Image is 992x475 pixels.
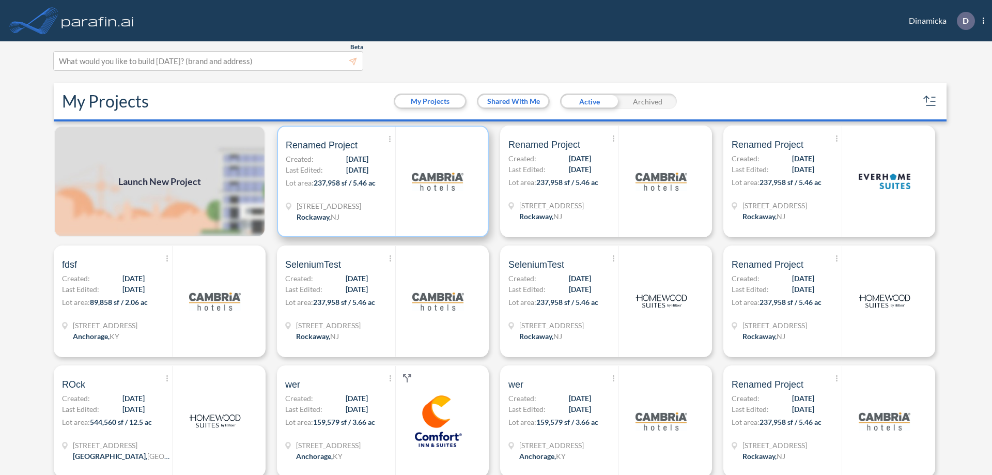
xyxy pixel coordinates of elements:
span: [DATE] [792,284,814,295]
span: Last Edited: [285,404,322,415]
div: Dinamicka [893,12,984,30]
div: Anchorage, KY [519,451,566,462]
span: Lot area: [62,418,90,426]
span: SeleniumTest [508,258,564,271]
img: logo [189,275,241,327]
div: Archived [618,94,677,109]
div: Rockaway, NJ [297,211,339,222]
span: 1899 Evergreen Rd [73,320,137,331]
span: 237,958 sf / 5.46 ac [760,298,822,307]
span: 544,560 sf / 12.5 ac [90,418,152,426]
span: 13835 Beaumont Hwy [73,440,171,451]
span: Rockaway , [519,332,553,341]
span: NJ [330,332,339,341]
span: 321 Mt Hope Ave [742,200,807,211]
span: [DATE] [792,164,814,175]
a: Renamed ProjectCreated:[DATE]Last Edited:[DATE]Lot area:237,958 sf / 5.46 ac[STREET_ADDRESS]Rocka... [719,126,942,237]
a: Renamed ProjectCreated:[DATE]Last Edited:[DATE]Lot area:237,958 sf / 5.46 ac[STREET_ADDRESS]Rocka... [273,126,496,237]
a: fdsfCreated:[DATE]Last Edited:[DATE]Lot area:89,858 sf / 2.06 ac[STREET_ADDRESS]Anchorage,KYlogo [50,246,273,357]
span: [DATE] [569,284,591,295]
span: Renamed Project [732,378,803,391]
span: fdsf [62,258,77,271]
span: Created: [732,273,760,284]
span: Launch New Project [118,175,201,189]
span: Last Edited: [62,404,99,415]
span: Lot area: [508,178,536,187]
span: 1790 Evergreen Rd [519,440,584,451]
span: [DATE] [569,164,591,175]
div: Rockaway, NJ [296,331,339,342]
a: Renamed ProjectCreated:[DATE]Last Edited:[DATE]Lot area:237,958 sf / 5.46 ac[STREET_ADDRESS]Rocka... [719,246,942,357]
img: logo [636,156,687,207]
span: KY [333,452,343,461]
span: KY [556,452,566,461]
span: Anchorage , [296,452,333,461]
img: logo [59,10,136,31]
span: Created: [285,273,313,284]
span: [DATE] [346,393,368,404]
span: wer [285,378,300,391]
p: D [963,16,969,25]
span: Created: [286,154,314,164]
span: 89,858 sf / 2.06 ac [90,298,148,307]
div: Rockaway, NJ [519,331,562,342]
span: wer [508,378,523,391]
span: [DATE] [346,404,368,415]
button: My Projects [395,95,465,108]
span: 237,958 sf / 5.46 ac [536,298,598,307]
span: [DATE] [122,284,145,295]
div: Anchorage, KY [296,451,343,462]
span: Last Edited: [286,164,323,175]
span: [GEOGRAPHIC_DATA] , [73,452,147,461]
span: KY [110,332,119,341]
span: Last Edited: [732,284,769,295]
img: logo [412,395,464,447]
span: Lot area: [508,418,536,426]
span: 237,958 sf / 5.46 ac [760,418,822,426]
span: [DATE] [346,164,368,175]
span: Created: [285,393,313,404]
div: Anchorage, KY [73,331,119,342]
span: Beta [350,43,363,51]
div: Active [560,94,618,109]
span: Rockaway , [296,332,330,341]
span: Created: [732,153,760,164]
span: NJ [777,332,785,341]
span: [DATE] [792,153,814,164]
span: Anchorage , [73,332,110,341]
a: SeleniumTestCreated:[DATE]Last Edited:[DATE]Lot area:237,958 sf / 5.46 ac[STREET_ADDRESS]Rockaway... [496,246,719,357]
div: Rockaway, NJ [742,211,785,222]
div: Rockaway, NJ [742,331,785,342]
span: 159,579 sf / 3.66 ac [313,418,375,426]
span: Lot area: [508,298,536,307]
div: Houston, TX [73,451,171,462]
span: [DATE] [569,404,591,415]
span: 321 Mt Hope Ave [742,320,807,331]
span: [DATE] [569,393,591,404]
span: Created: [508,393,536,404]
span: [DATE] [122,404,145,415]
span: Created: [62,273,90,284]
span: Created: [732,393,760,404]
button: sort [922,93,938,110]
span: Lot area: [285,418,313,426]
span: Last Edited: [508,284,546,295]
span: Rockaway , [742,452,777,461]
span: Lot area: [732,298,760,307]
span: Rockaway , [297,212,331,221]
span: [DATE] [792,404,814,415]
span: [DATE] [792,393,814,404]
div: Rockaway, NJ [519,211,562,222]
span: Lot area: [286,178,314,187]
span: Created: [508,153,536,164]
img: logo [189,395,241,447]
span: 237,958 sf / 5.46 ac [760,178,822,187]
span: Last Edited: [508,404,546,415]
span: Rockaway , [742,212,777,221]
span: Created: [508,273,536,284]
span: 321 Mt Hope Ave [296,320,361,331]
span: 159,579 sf / 3.66 ac [536,418,598,426]
span: Last Edited: [62,284,99,295]
h2: My Projects [62,91,149,111]
img: logo [636,275,687,327]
